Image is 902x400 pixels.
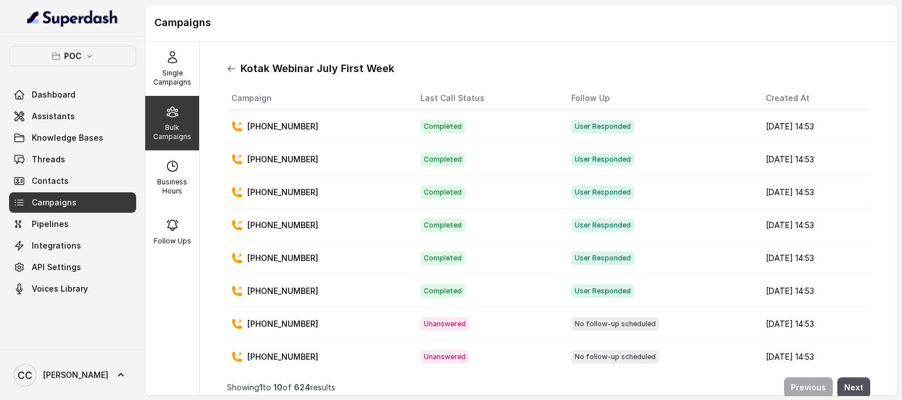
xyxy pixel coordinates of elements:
[420,218,465,232] span: Completed
[247,351,318,363] p: [PHONE_NUMBER]
[420,317,469,331] span: Unanswered
[247,220,318,231] p: [PHONE_NUMBER]
[411,87,562,110] th: Last Call Status
[32,218,69,230] span: Pipelines
[241,60,394,78] h1: Kotak Webinar July First Week
[571,251,634,265] span: User Responded
[32,154,65,165] span: Threads
[247,252,318,264] p: [PHONE_NUMBER]
[9,257,136,277] a: API Settings
[9,149,136,170] a: Threads
[9,235,136,256] a: Integrations
[757,242,870,275] td: [DATE] 14:53
[562,87,757,110] th: Follow Up
[571,350,659,364] span: No follow-up scheduled
[18,369,32,381] text: CC
[150,123,195,141] p: Bulk Campaigns
[227,382,335,393] p: Showing to of results
[757,87,870,110] th: Created At
[32,175,69,187] span: Contacts
[247,187,318,198] p: [PHONE_NUMBER]
[837,377,870,398] button: Next
[150,178,195,196] p: Business Hours
[420,153,465,166] span: Completed
[32,111,75,122] span: Assistants
[9,192,136,213] a: Campaigns
[9,359,136,391] a: [PERSON_NAME]
[571,317,659,331] span: No follow-up scheduled
[784,377,833,398] button: Previous
[420,350,469,364] span: Unanswered
[9,128,136,148] a: Knowledge Bases
[571,186,634,199] span: User Responded
[32,262,81,273] span: API Settings
[420,284,465,298] span: Completed
[9,171,136,191] a: Contacts
[571,218,634,232] span: User Responded
[757,209,870,242] td: [DATE] 14:53
[571,120,634,133] span: User Responded
[32,240,81,251] span: Integrations
[9,46,136,66] button: POC
[571,284,634,298] span: User Responded
[9,214,136,234] a: Pipelines
[273,382,283,392] span: 10
[420,186,465,199] span: Completed
[32,197,77,208] span: Campaigns
[420,251,465,265] span: Completed
[27,9,119,27] img: light.svg
[757,143,870,176] td: [DATE] 14:53
[757,275,870,308] td: [DATE] 14:53
[32,283,88,294] span: Voices Library
[247,285,318,297] p: [PHONE_NUMBER]
[154,14,888,32] h1: Campaigns
[64,49,82,63] p: POC
[757,176,870,209] td: [DATE] 14:53
[247,154,318,165] p: [PHONE_NUMBER]
[9,279,136,299] a: Voices Library
[154,237,191,246] p: Follow Ups
[32,132,103,144] span: Knowledge Bases
[43,369,108,381] span: [PERSON_NAME]
[227,87,411,110] th: Campaign
[32,89,75,100] span: Dashboard
[259,382,263,392] span: 1
[571,153,634,166] span: User Responded
[757,340,870,373] td: [DATE] 14:53
[9,85,136,105] a: Dashboard
[247,318,318,330] p: [PHONE_NUMBER]
[757,110,870,143] td: [DATE] 14:53
[420,120,465,133] span: Completed
[247,121,318,132] p: [PHONE_NUMBER]
[294,382,310,392] span: 624
[150,69,195,87] p: Single Campaigns
[9,106,136,127] a: Assistants
[757,308,870,340] td: [DATE] 14:53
